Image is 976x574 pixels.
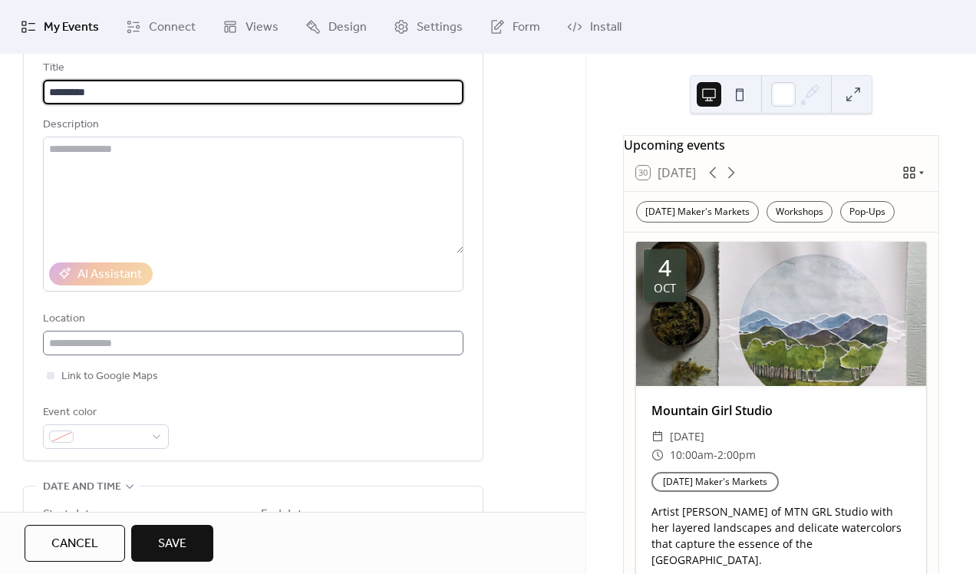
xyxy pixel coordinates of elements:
[767,201,833,223] div: Workshops
[636,201,759,223] div: [DATE] Maker's Markets
[25,525,125,562] button: Cancel
[43,404,166,422] div: Event color
[51,535,98,553] span: Cancel
[44,18,99,37] span: My Events
[43,116,460,134] div: Description
[114,6,207,48] a: Connect
[382,6,474,48] a: Settings
[636,401,926,420] div: Mountain Girl Studio
[714,446,717,464] span: -
[328,18,367,37] span: Design
[261,506,309,524] div: End date
[670,427,704,446] span: [DATE]
[149,18,196,37] span: Connect
[43,478,121,496] span: Date and time
[294,6,378,48] a: Design
[61,368,158,386] span: Link to Google Maps
[478,6,552,48] a: Form
[131,525,213,562] button: Save
[717,446,756,464] span: 2:00pm
[651,446,664,464] div: ​
[624,136,938,154] div: Upcoming events
[43,506,97,524] div: Start date
[651,427,664,446] div: ​
[636,503,926,568] div: Artist [PERSON_NAME] of MTN GRL Studio with her layered landscapes and delicate watercolors that ...
[658,256,671,279] div: 4
[556,6,633,48] a: Install
[43,59,460,78] div: Title
[43,310,460,328] div: Location
[246,18,279,37] span: Views
[9,6,110,48] a: My Events
[670,446,714,464] span: 10:00am
[513,18,540,37] span: Form
[158,535,186,553] span: Save
[590,18,622,37] span: Install
[417,18,463,37] span: Settings
[654,282,676,294] div: Oct
[840,201,895,223] div: Pop-Ups
[211,6,290,48] a: Views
